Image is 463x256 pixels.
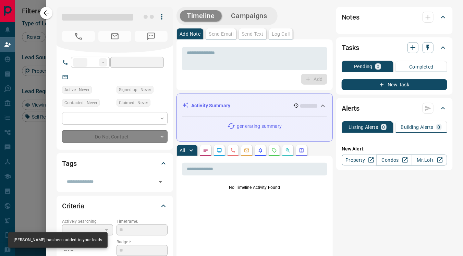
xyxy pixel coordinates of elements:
[377,155,412,166] a: Condos
[224,10,274,22] button: Campaigns
[401,125,434,130] p: Building Alerts
[342,79,447,90] button: New Task
[64,86,89,93] span: Active - Never
[285,148,291,153] svg: Opportunities
[62,31,95,42] span: No Number
[62,155,168,172] div: Tags
[244,148,249,153] svg: Emails
[156,177,165,187] button: Open
[14,234,102,246] div: [PERSON_NAME] has been added to your leads
[73,74,76,80] a: --
[62,130,168,143] div: Do Not Contact
[135,31,168,42] span: No Number
[342,9,447,25] div: Notes
[62,218,113,224] p: Actively Searching:
[342,100,447,117] div: Alerts
[342,42,359,53] h2: Tasks
[119,99,148,106] span: Claimed - Never
[191,102,230,109] p: Activity Summary
[98,31,131,42] span: No Email
[342,12,360,23] h2: Notes
[117,218,168,224] p: Timeframe:
[180,10,222,22] button: Timeline
[342,103,360,114] h2: Alerts
[354,64,373,69] p: Pending
[237,123,282,130] p: generating summary
[62,200,84,211] h2: Criteria
[62,198,168,214] div: Criteria
[377,64,379,69] p: 0
[271,148,277,153] svg: Requests
[258,148,263,153] svg: Listing Alerts
[409,64,434,69] p: Completed
[342,145,447,153] p: New Alert:
[180,148,185,153] p: All
[382,125,385,130] p: 0
[62,158,76,169] h2: Tags
[217,148,222,153] svg: Lead Browsing Activity
[412,155,447,166] a: Mr.Loft
[438,125,440,130] p: 0
[349,125,378,130] p: Listing Alerts
[342,39,447,56] div: Tasks
[203,148,208,153] svg: Notes
[182,99,327,112] div: Activity Summary
[182,184,327,191] p: No Timeline Activity Found
[180,32,200,36] p: Add Note
[117,239,168,245] p: Budget:
[342,155,377,166] a: Property
[299,148,304,153] svg: Agent Actions
[119,86,151,93] span: Signed up - Never
[64,99,97,106] span: Contacted - Never
[230,148,236,153] svg: Calls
